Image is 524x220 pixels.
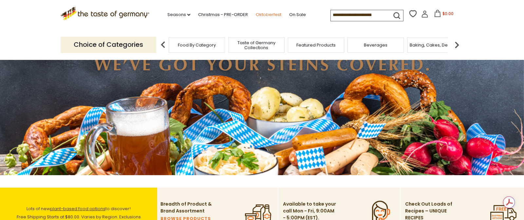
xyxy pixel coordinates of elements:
[160,201,215,214] p: Breadth of Product & Brand Assortment
[50,206,105,212] a: plant-based food options
[430,10,458,20] button: $0.00
[157,38,170,51] img: previous arrow
[61,37,156,53] p: Choice of Categories
[178,43,216,47] a: Food By Category
[364,43,387,47] a: Beverages
[198,11,248,18] a: Christmas - PRE-ORDER
[442,11,454,16] span: $0.00
[450,38,463,51] img: next arrow
[230,40,283,50] a: Taste of Germany Collections
[256,11,281,18] a: Oktoberfest
[167,11,190,18] a: Seasons
[410,43,460,47] a: Baking, Cakes, Desserts
[296,43,336,47] a: Featured Products
[289,11,306,18] a: On Sale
